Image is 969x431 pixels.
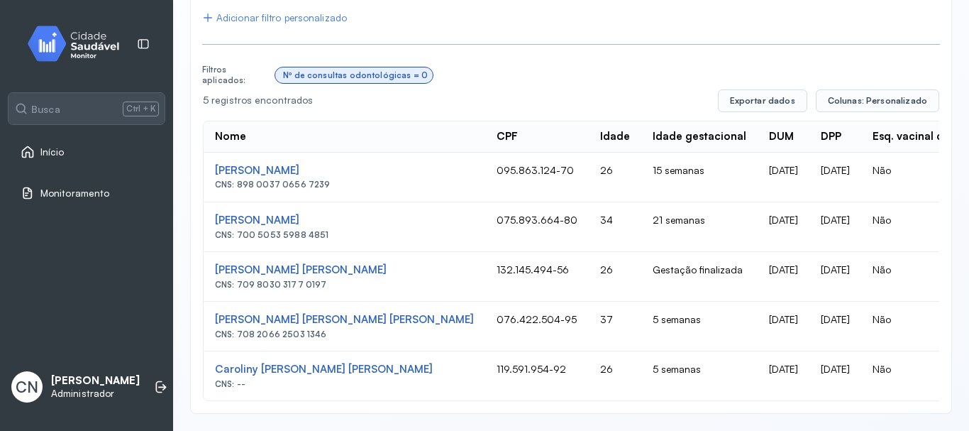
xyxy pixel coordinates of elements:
[641,351,758,400] td: 5 semanas
[21,145,153,159] a: Início
[589,252,641,302] td: 26
[758,252,809,302] td: [DATE]
[485,252,589,302] td: 132.145.494-56
[600,130,630,143] div: Idade
[821,130,841,143] div: DPP
[641,153,758,202] td: 15 semanas
[51,388,140,400] p: Administrador
[215,180,474,190] div: CNS: 898 0037 0656 7239
[51,374,140,388] p: [PERSON_NAME]
[718,89,807,112] button: Exportar dados
[653,130,746,143] div: Idade gestacional
[215,214,474,227] div: [PERSON_NAME]
[283,70,428,80] div: Nº de consultas odontológicas = 0
[809,351,861,400] td: [DATE]
[16,378,38,396] span: CN
[215,263,474,277] div: [PERSON_NAME] [PERSON_NAME]
[809,302,861,351] td: [DATE]
[202,65,270,85] div: Filtros aplicados:
[123,102,159,116] span: Ctrl + K
[589,202,641,252] td: 34
[485,202,589,252] td: 075.893.664-80
[758,153,809,202] td: [DATE]
[809,153,861,202] td: [DATE]
[589,302,641,351] td: 37
[828,95,927,107] span: Colunas: Personalizado
[589,153,641,202] td: 26
[809,202,861,252] td: [DATE]
[485,153,589,202] td: 095.863.124-70
[641,302,758,351] td: 5 semanas
[485,302,589,351] td: 076.422.504-95
[21,186,153,200] a: Monitoramento
[15,23,143,65] img: monitor.svg
[641,202,758,252] td: 21 semanas
[215,164,474,178] div: [PERSON_NAME]
[497,130,518,143] div: CPF
[202,12,347,24] div: Adicionar filtro personalizado
[215,280,474,290] div: CNS: 709 8030 3177 0197
[203,94,707,107] div: 5 registros encontrados
[758,202,809,252] td: [DATE]
[758,351,809,400] td: [DATE]
[758,302,809,351] td: [DATE]
[641,252,758,302] td: Gestação finalizada
[215,329,474,339] div: CNS: 708 2066 2503 1346
[769,130,794,143] div: DUM
[816,89,939,112] button: Colunas: Personalizado
[215,130,246,143] div: Nome
[215,379,474,389] div: CNS: --
[40,146,65,158] span: Início
[215,230,474,240] div: CNS: 700 5053 5988 4851
[31,103,60,116] span: Busca
[589,351,641,400] td: 26
[215,363,474,376] div: Caroliny [PERSON_NAME] [PERSON_NAME]
[215,313,474,327] div: [PERSON_NAME] [PERSON_NAME] [PERSON_NAME]
[485,351,589,400] td: 119.591.954-92
[40,187,109,200] span: Monitoramento
[809,252,861,302] td: [DATE]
